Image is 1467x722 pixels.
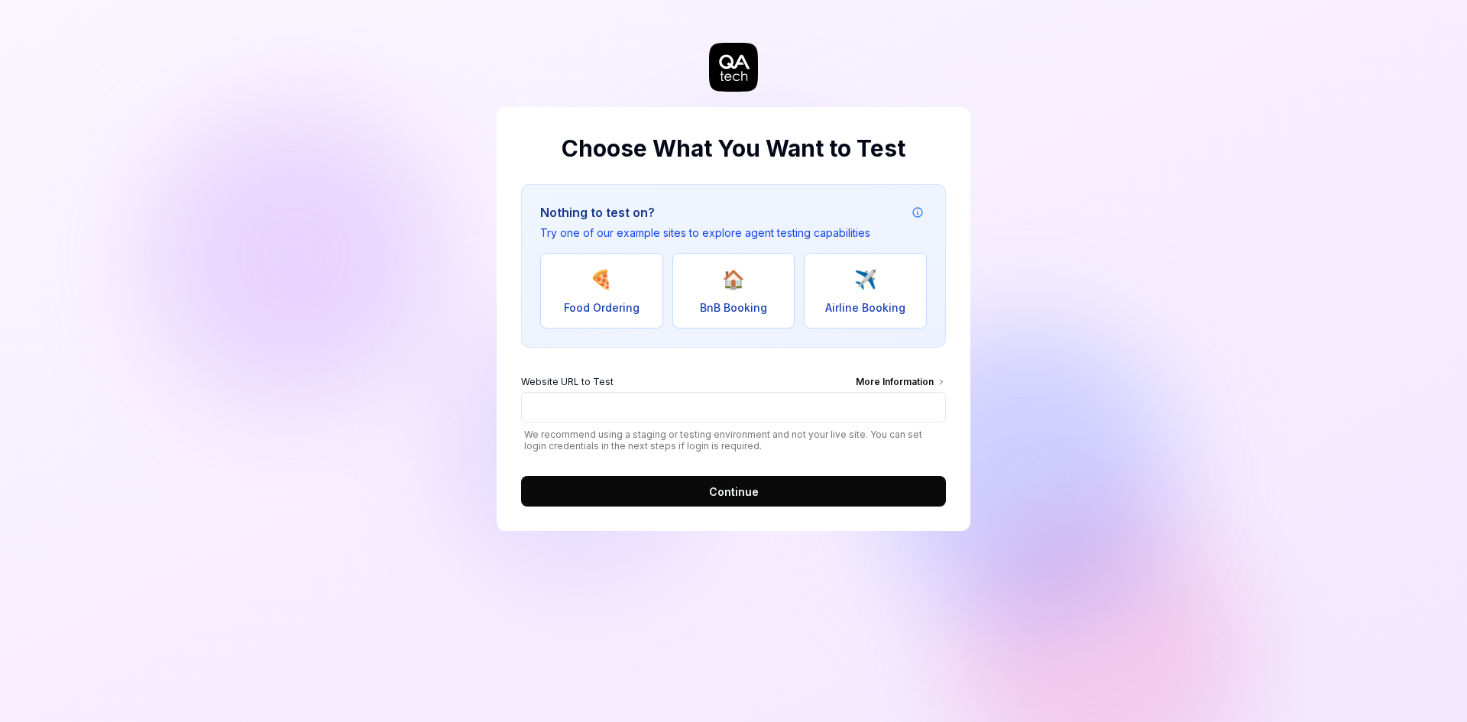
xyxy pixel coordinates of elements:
[564,299,640,316] span: Food Ordering
[521,429,946,452] span: We recommend using a staging or testing environment and not your live site. You can set login cre...
[856,375,946,392] div: More Information
[590,266,613,293] span: 🍕
[700,299,767,316] span: BnB Booking
[825,299,905,316] span: Airline Booking
[521,392,946,423] input: Website URL to TestMore Information
[672,253,795,329] button: 🏠BnB Booking
[722,266,745,293] span: 🏠
[804,253,927,329] button: ✈️Airline Booking
[540,253,663,329] button: 🍕Food Ordering
[521,131,946,166] h2: Choose What You Want to Test
[540,225,870,241] p: Try one of our example sites to explore agent testing capabilities
[540,203,870,222] h3: Nothing to test on?
[521,476,946,507] button: Continue
[709,484,759,500] span: Continue
[854,266,877,293] span: ✈️
[521,375,614,392] span: Website URL to Test
[908,203,927,222] button: Example attribution information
